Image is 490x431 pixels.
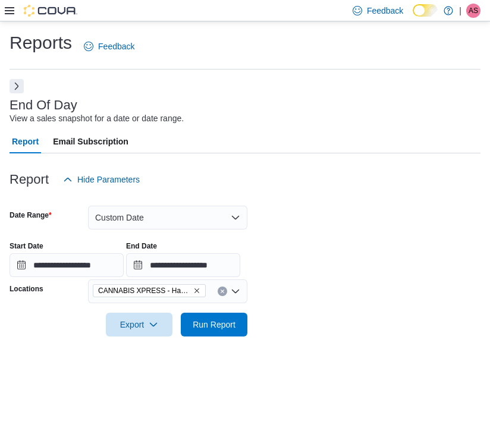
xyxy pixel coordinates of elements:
[106,313,172,336] button: Export
[10,241,43,251] label: Start Date
[98,285,191,297] span: CANNABIS XPRESS - Hampton ([GEOGRAPHIC_DATA])
[10,253,124,277] input: Press the down key to open a popover containing a calendar.
[93,284,206,297] span: CANNABIS XPRESS - Hampton (Main Street)
[193,319,235,331] span: Run Report
[53,130,128,153] span: Email Subscription
[126,241,157,251] label: End Date
[181,313,247,336] button: Run Report
[466,4,480,18] div: Amanda Styka
[10,79,24,93] button: Next
[58,168,145,191] button: Hide Parameters
[88,206,247,229] button: Custom Date
[77,174,140,185] span: Hide Parameters
[469,4,478,18] span: AS
[10,31,72,55] h1: Reports
[367,5,403,17] span: Feedback
[413,4,438,17] input: Dark Mode
[79,34,139,58] a: Feedback
[459,4,461,18] p: |
[126,253,240,277] input: Press the down key to open a popover containing a calendar.
[10,210,52,220] label: Date Range
[231,287,240,296] button: Open list of options
[10,112,184,125] div: View a sales snapshot for a date or date range.
[10,172,49,187] h3: Report
[218,287,227,296] button: Clear input
[12,130,39,153] span: Report
[98,40,134,52] span: Feedback
[113,313,165,336] span: Export
[10,284,43,294] label: Locations
[10,98,77,112] h3: End Of Day
[24,5,77,17] img: Cova
[193,287,200,294] button: Remove CANNABIS XPRESS - Hampton (Main Street) from selection in this group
